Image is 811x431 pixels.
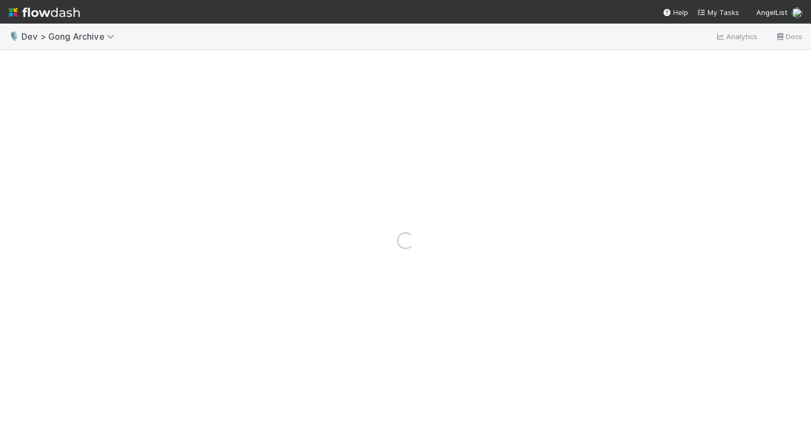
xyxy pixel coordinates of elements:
span: AngelList [756,8,787,17]
span: My Tasks [697,8,739,17]
a: Analytics [716,30,758,43]
div: Help [662,7,688,18]
img: logo-inverted-e16ddd16eac7371096b0.svg [9,3,80,21]
a: Docs [775,30,802,43]
a: My Tasks [697,7,739,18]
span: 🎙️ [9,32,19,41]
img: avatar_c747b287-0112-4b47-934f-47379b6131e2.png [792,8,802,18]
span: Dev > Gong Archive [21,31,120,42]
